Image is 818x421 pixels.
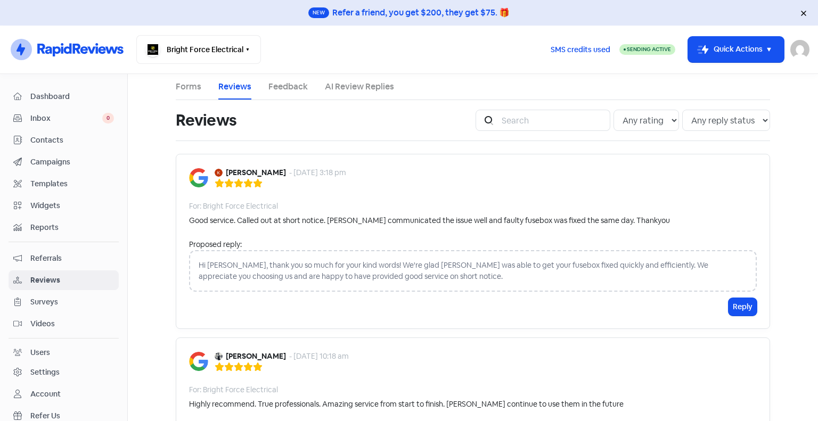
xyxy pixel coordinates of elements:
[30,113,102,124] span: Inbox
[9,343,119,362] a: Users
[189,399,624,410] div: Highly recommend. True professionals. Amazing service from start to finish. [PERSON_NAME] continu...
[226,167,286,178] b: [PERSON_NAME]
[30,367,60,378] div: Settings
[176,103,236,137] h1: Reviews
[9,270,119,290] a: Reviews
[30,91,114,102] span: Dashboard
[268,80,308,93] a: Feedback
[688,37,784,62] button: Quick Actions
[627,46,671,53] span: Sending Active
[136,35,261,64] button: Bright Force Electrical
[9,87,119,106] a: Dashboard
[9,384,119,404] a: Account
[218,80,251,93] a: Reviews
[30,253,114,264] span: Referrals
[189,352,208,371] img: Image
[9,174,119,194] a: Templates
[30,222,114,233] span: Reports
[289,167,346,178] div: - [DATE] 3:18 pm
[325,80,394,93] a: AI Review Replies
[102,113,114,123] span: 0
[30,275,114,286] span: Reviews
[30,318,114,329] span: Videos
[790,40,809,59] img: User
[189,215,670,226] div: Good service. Called out at short notice. [PERSON_NAME] communicated the issue well and faulty fu...
[30,135,114,146] span: Contacts
[215,169,223,177] img: Avatar
[9,218,119,237] a: Reports
[308,7,329,18] span: New
[30,156,114,168] span: Campaigns
[30,178,114,189] span: Templates
[189,250,757,292] div: Hi [PERSON_NAME], thank you so much for your kind words! We're glad [PERSON_NAME] was able to get...
[9,130,119,150] a: Contacts
[226,351,286,362] b: [PERSON_NAME]
[176,80,201,93] a: Forms
[619,43,675,56] a: Sending Active
[9,152,119,172] a: Campaigns
[189,201,278,212] div: For: Bright Force Electrical
[289,351,349,362] div: - [DATE] 10:18 am
[30,389,61,400] div: Account
[542,43,619,54] a: SMS credits used
[9,109,119,128] a: Inbox 0
[9,196,119,216] a: Widgets
[9,249,119,268] a: Referrals
[9,292,119,312] a: Surveys
[729,298,757,316] button: Reply
[9,362,119,382] a: Settings
[215,352,223,360] img: Avatar
[189,239,757,250] div: Proposed reply:
[495,110,610,131] input: Search
[551,44,610,55] span: SMS credits used
[30,296,114,308] span: Surveys
[773,378,807,410] iframe: chat widget
[30,347,50,358] div: Users
[332,6,510,19] div: Refer a friend, you get $200, they get $75. 🎁
[30,200,114,211] span: Widgets
[9,314,119,334] a: Videos
[189,384,278,395] div: For: Bright Force Electrical
[189,168,208,187] img: Image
